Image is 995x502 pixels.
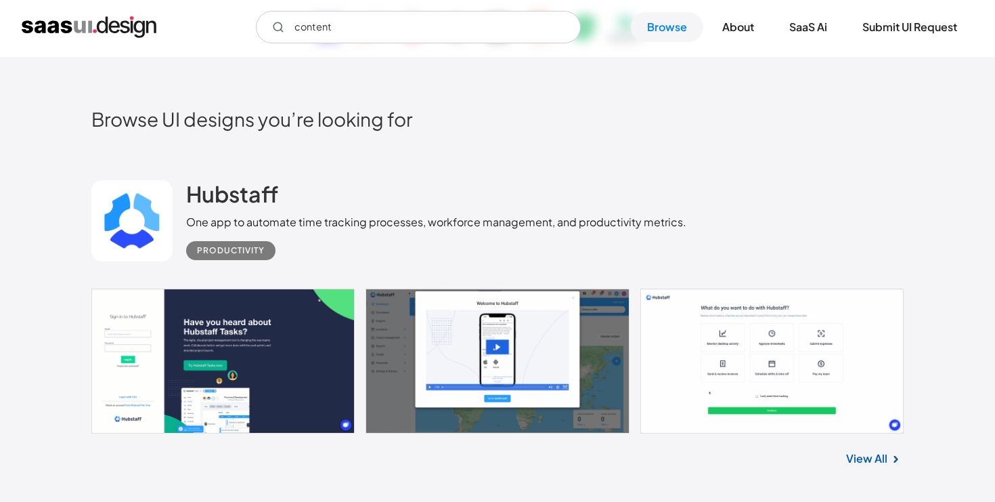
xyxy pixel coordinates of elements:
[91,107,904,131] h2: Browse UI designs you’re looking for
[186,214,686,230] div: One app to automate time tracking processes, workforce management, and productivity metrics.
[846,12,973,42] a: Submit UI Request
[256,11,581,43] input: Search UI designs you're looking for...
[631,12,703,42] a: Browse
[773,12,843,42] a: SaaS Ai
[256,11,581,43] form: Email Form
[846,451,887,467] a: View All
[22,16,156,38] a: home
[186,180,278,207] h2: Hubstaff
[186,180,278,214] a: Hubstaff
[197,243,265,259] div: Productivity
[706,12,770,42] a: About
